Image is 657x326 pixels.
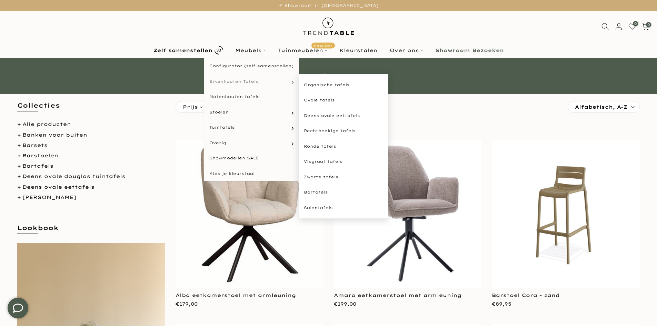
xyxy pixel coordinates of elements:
[209,140,226,146] span: Overig
[22,152,58,159] a: Barstoelen
[429,46,510,55] a: Showroom Bezoeken
[22,205,76,211] a: [PERSON_NAME]
[204,89,299,105] a: Notenhouten tafels
[204,166,299,181] a: Kies je kleurstaal
[209,125,235,130] span: Tuintafels
[204,58,299,74] a: Configurator (zelf samenstellen)
[641,23,649,30] a: 0
[384,46,429,55] a: Over ons
[633,21,638,26] span: 0
[204,150,299,166] a: Showmodellen SALE
[22,163,53,169] a: Bartafels
[22,184,94,190] a: Deens ovale eettafels
[22,173,126,179] a: Deens ovale douglas tuintafels
[1,291,35,325] iframe: toggle-frame
[209,109,229,115] span: Stoelen
[299,108,388,124] a: Deens ovale eettafels
[299,77,388,93] a: Organische tafels
[204,105,299,120] a: Stoelen
[176,292,296,298] a: Alba eetkamerstoel met armleuning
[299,92,388,108] a: Ovale tafels
[22,194,76,200] a: [PERSON_NAME]
[298,11,359,42] img: trend-table
[492,301,511,307] span: €89,95
[22,121,71,127] a: Alle producten
[17,101,165,117] h5: Collecties
[17,224,165,239] h5: Lookbook
[311,42,335,48] span: Populair
[22,132,87,138] a: Banken voor buiten
[334,301,356,307] span: €199,00
[147,44,229,56] a: Zelf samenstellen
[299,139,388,154] a: Ronde tafels
[9,2,648,9] p: ✔ Showroom in [GEOGRAPHIC_DATA]
[183,103,198,111] span: Prijs
[127,73,530,80] h1: Producten
[204,120,299,135] a: Tuintafels
[646,22,651,27] span: 0
[299,185,388,200] a: Bartafels
[492,292,560,298] a: Barstoel Cora - zand
[333,46,384,55] a: Kleurstalen
[204,74,299,89] a: Eikenhouten Tafels
[204,135,299,151] a: Overig
[299,154,388,169] a: Visgraat tafels
[299,169,388,185] a: Zwarte tafels
[435,48,504,53] b: Showroom Bezoeken
[334,292,461,298] a: Amaro eetkamerstoel met armleuning
[628,23,636,30] a: 0
[568,101,639,112] label: Sorteren:Alfabetisch, A-Z
[272,46,333,55] a: TuinmeubelenPopulair
[575,101,627,112] span: Alfabetisch, A-Z
[22,142,48,148] a: Barsets
[299,200,388,216] a: Salontafels
[299,123,388,139] a: Rechthoekige tafels
[229,46,272,55] a: Meubels
[176,301,198,307] span: €179,00
[209,79,258,85] span: Eikenhouten Tafels
[153,48,212,53] b: Zelf samenstellen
